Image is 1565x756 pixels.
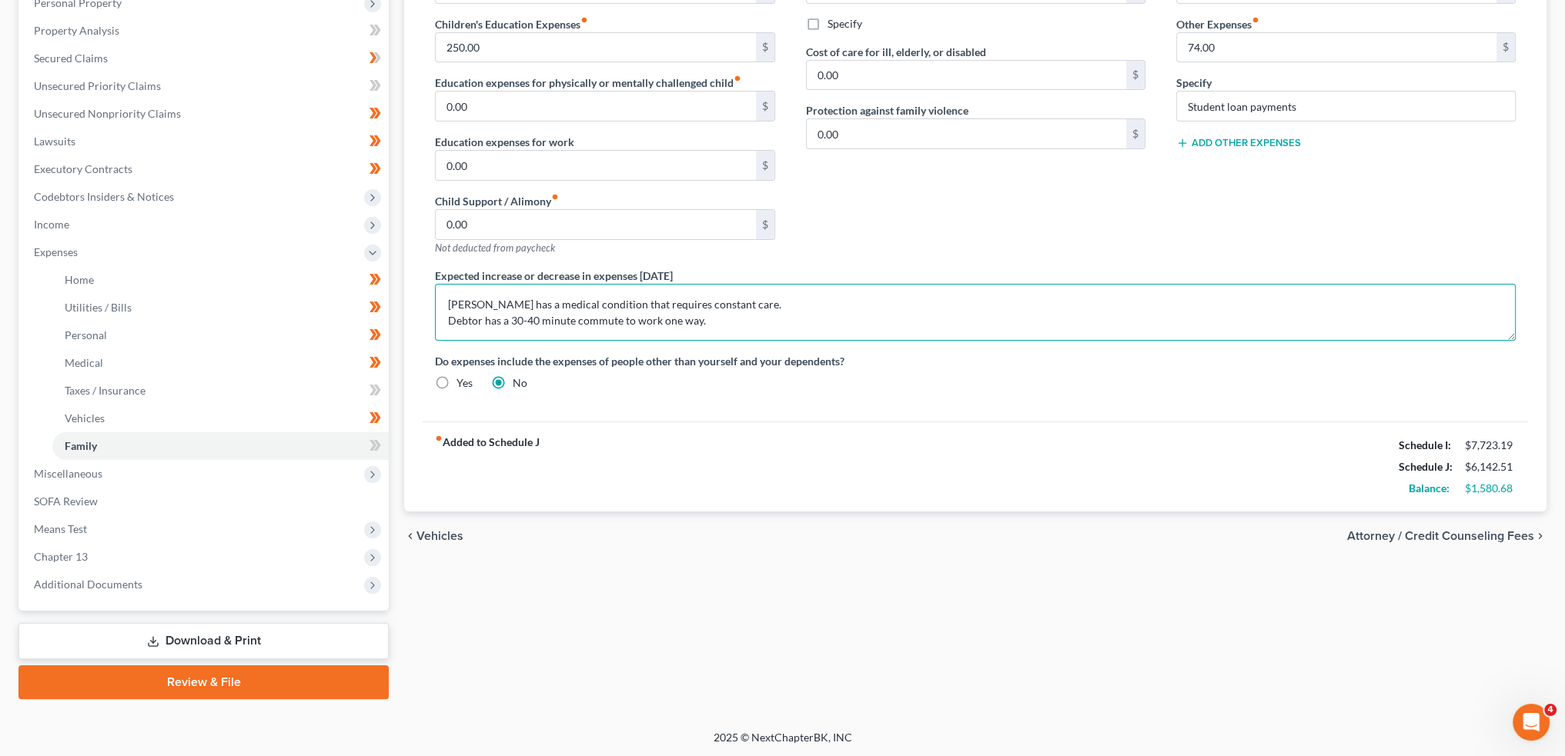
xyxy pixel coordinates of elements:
span: Not deducted from paycheck [435,241,555,254]
button: Attorney / Credit Counseling Fees chevron_right [1347,530,1547,542]
a: Medical [52,349,389,377]
span: Medical [65,356,103,369]
div: $7,723.19 [1465,438,1516,453]
span: Expenses [34,245,78,258]
label: Specify [1176,75,1212,91]
strong: Added to Schedule J [435,435,540,499]
a: Vehicles [52,405,389,432]
div: $1,580.68 [1465,481,1516,496]
a: Family [52,432,389,460]
label: Cost of care for ill, elderly, or disabled [806,44,986,60]
div: $ [756,92,774,121]
span: Property Analysis [34,24,119,37]
span: Miscellaneous [34,467,102,480]
div: $ [1496,33,1515,62]
input: -- [807,119,1126,148]
div: $ [756,151,774,180]
div: $ [1126,119,1145,148]
a: Review & File [18,665,389,699]
i: fiber_manual_record [1252,16,1259,24]
strong: Schedule I: [1399,438,1451,451]
label: Education expenses for work [435,134,574,150]
a: Unsecured Priority Claims [22,72,389,100]
input: -- [1177,33,1496,62]
a: Lawsuits [22,128,389,155]
span: Utilities / Bills [65,301,132,314]
a: Download & Print [18,623,389,659]
span: Chapter 13 [34,550,88,563]
a: Personal [52,321,389,349]
i: fiber_manual_record [435,435,443,442]
span: Additional Documents [34,578,142,591]
button: Add Other Expenses [1176,137,1301,149]
input: -- [436,92,755,121]
div: $6,142.51 [1465,459,1516,475]
span: Personal [65,328,107,341]
input: -- [807,61,1126,90]
a: SOFA Review [22,488,389,515]
input: -- [436,33,755,62]
i: fiber_manual_record [551,193,559,201]
div: $ [756,210,774,239]
input: -- [436,210,755,239]
div: $ [756,33,774,62]
iframe: Intercom live chat [1513,704,1550,741]
i: chevron_right [1534,530,1547,542]
input: Specify... [1177,92,1515,121]
span: Secured Claims [34,52,108,65]
span: Codebtors Insiders & Notices [34,190,174,203]
a: Secured Claims [22,45,389,72]
label: Child Support / Alimony [435,193,559,209]
strong: Schedule J: [1399,460,1453,473]
strong: Balance: [1409,481,1450,495]
a: Property Analysis [22,17,389,45]
i: chevron_left [404,530,416,542]
label: No [513,375,527,391]
i: fiber_manual_record [734,75,741,82]
span: Lawsuits [34,135,75,148]
label: Do expenses include the expenses of people other than yourself and your dependents? [435,353,1516,369]
label: Children's Education Expenses [435,16,588,32]
div: $ [1126,61,1145,90]
label: Other Expenses [1176,16,1259,32]
span: Unsecured Priority Claims [34,79,161,92]
span: SOFA Review [34,495,98,508]
span: Home [65,273,94,286]
span: Unsecured Nonpriority Claims [34,107,181,120]
span: Taxes / Insurance [65,384,145,397]
label: Expected increase or decrease in expenses [DATE] [435,268,673,284]
label: Education expenses for physically or mentally challenged child [435,75,741,91]
a: Utilities / Bills [52,294,389,321]
label: Yes [456,375,473,391]
button: chevron_left Vehicles [404,530,463,542]
a: Unsecured Nonpriority Claims [22,100,389,128]
span: Attorney / Credit Counseling Fees [1347,530,1534,542]
i: fiber_manual_record [580,16,588,24]
a: Executory Contracts [22,155,389,183]
a: Taxes / Insurance [52,377,389,405]
span: Family [65,439,97,452]
span: Executory Contracts [34,162,132,175]
a: Home [52,266,389,294]
span: Vehicles [65,411,105,425]
span: 4 [1544,704,1557,716]
input: -- [436,151,755,180]
label: Specify [828,16,862,32]
span: Means Test [34,522,87,535]
span: Income [34,218,69,231]
span: Vehicles [416,530,463,542]
label: Protection against family violence [806,102,968,118]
